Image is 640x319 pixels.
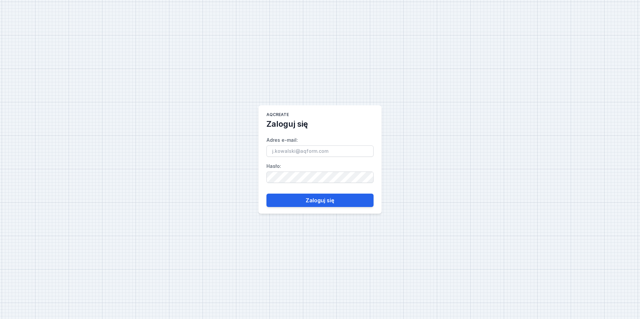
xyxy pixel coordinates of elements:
label: Adres e-mail : [266,135,374,157]
h1: AQcreate [266,112,289,119]
label: Hasło : [266,161,374,183]
h2: Zaloguj się [266,119,308,129]
button: Zaloguj się [266,194,374,207]
input: Adres e-mail: [266,145,374,157]
input: Hasło: [266,172,374,183]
